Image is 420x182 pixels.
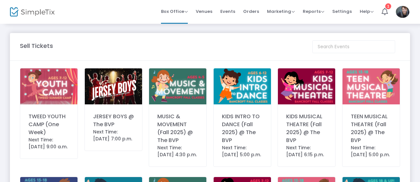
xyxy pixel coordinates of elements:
span: Events [220,3,235,20]
span: Box Office [161,8,188,15]
div: Next Time: [DATE] 7:00 p.m. [93,128,134,142]
div: Next Time: [DATE] 5:00 p.m. [351,144,392,158]
div: Next Time: [DATE] 6:15 p.m. [286,144,327,158]
img: 63890698059024343919.png [278,68,335,104]
div: 1 [385,3,391,9]
span: Marketing [267,8,295,15]
span: Venues [196,3,212,20]
span: Settings [332,3,352,20]
div: Next Time: [DATE] 4:30 p.m. [157,144,198,158]
span: Reports [303,8,324,15]
span: Help [360,8,374,15]
div: Next Time: [DATE] 5:00 p.m. [222,144,263,158]
div: KIDS INTRO TO DANCE (Fall 2025) @ The BVP [222,113,263,144]
img: 63890698826407377217.png [149,68,206,104]
img: 63875005041076159614.png [20,68,78,104]
div: Next Time: [DATE] 9:00 a.m. [28,136,69,150]
span: Orders [243,3,259,20]
m-panel-title: Sell Tickets [20,41,53,50]
input: Search Events [312,40,395,53]
img: 63890697455911094720.png [342,68,400,104]
div: TWEED YOUTH CAMP (One Week) [28,113,69,136]
div: TEEN MUSICAL THEATRE (Fall 2025) @ The BVP [351,113,392,144]
img: 6387205538855590882025SeasonGraphics-2.png [85,68,142,104]
div: MUSIC & MOVEMENT (Fall 2025) @ The BVP [157,113,198,144]
div: JERSEY BOYS @ The BVP [93,113,134,128]
img: 63890698552596428618.png [214,68,271,104]
div: KIDS MUSICAL THEATRE (Fall 2025) @ The BVP [286,113,327,144]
